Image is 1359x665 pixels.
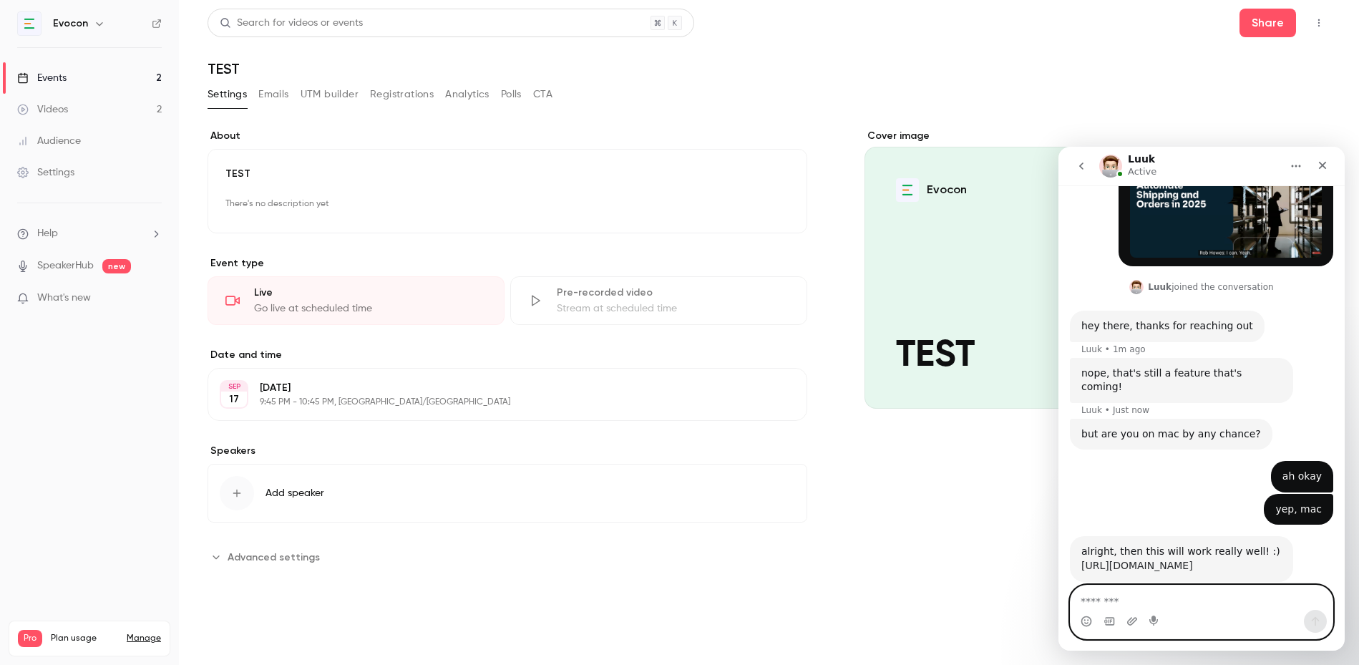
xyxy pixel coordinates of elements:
div: user says… [11,314,275,347]
p: 9:45 PM - 10:45 PM, [GEOGRAPHIC_DATA]/[GEOGRAPHIC_DATA] [260,397,731,408]
a: Manage [127,633,161,644]
div: Luuk • Just now [23,259,91,268]
a: [URL][DOMAIN_NAME] [23,413,135,424]
p: Event type [208,256,807,271]
button: Upload attachment [68,469,79,480]
button: Share [1239,9,1296,37]
span: What's new [37,291,91,306]
span: Add speaker [266,486,324,500]
iframe: Intercom live chat [1058,147,1345,651]
div: but are you on mac by any chance? [23,281,203,295]
div: nope, that's still a feature that's coming! [23,220,223,248]
section: Advanced settings [208,545,807,568]
button: Advanced settings [208,545,328,568]
div: Search for videos or events [220,16,363,31]
button: Gif picker [45,469,57,480]
b: Luuk [89,135,113,145]
div: Luuk says… [11,164,275,211]
div: Videos [17,102,68,117]
p: TEST [225,167,789,181]
button: Polls [501,83,522,106]
div: hey there, thanks for reaching outLuuk • 1m ago [11,164,206,195]
div: ah okay [224,323,263,337]
iframe: Noticeable Trigger [145,292,162,305]
button: CTA [533,83,552,106]
div: hey there, thanks for reaching out [23,173,195,187]
div: yep, mac [205,347,275,379]
button: Analytics [445,83,489,106]
div: Settings [17,165,74,180]
div: Live [254,286,487,300]
label: Date and time [208,348,807,362]
div: Luuk • 1m ago [23,198,87,207]
button: UTM builder [301,83,359,106]
div: nope, that's still a feature that's coming!Luuk • Just now [11,211,235,256]
label: Cover image [864,129,1330,143]
div: Stream at scheduled time [557,301,789,316]
div: LiveGo live at scheduled time [208,276,505,325]
textarea: Message… [12,439,274,463]
span: Plan usage [51,633,118,644]
div: Luuk says… [11,211,275,272]
img: Evocon [18,12,41,35]
p: There's no description yet [225,193,789,215]
div: user says… [11,347,275,390]
button: Registrations [370,83,434,106]
div: but are you on mac by any chance? [11,272,214,304]
div: Go live at scheduled time [254,301,487,316]
span: Advanced settings [228,550,320,565]
div: alright, then this will work really well! :)[URL][DOMAIN_NAME]Luuk • Just now [11,389,235,435]
p: [DATE] [260,381,731,395]
div: Events [17,71,67,85]
div: Luuk says… [11,389,275,466]
p: 17 [229,392,239,407]
a: SpeakerHub [37,258,94,273]
button: Emoji picker [22,469,34,480]
h1: TEST [208,60,1330,77]
div: Luuk says… [11,131,275,164]
div: ah okay [213,314,275,346]
h6: Evocon [53,16,88,31]
div: joined the conversation [89,134,215,147]
span: new [102,259,131,273]
button: Emails [258,83,288,106]
div: Audience [17,134,81,148]
li: help-dropdown-opener [17,226,162,241]
span: Help [37,226,58,241]
div: yep, mac [217,356,263,370]
div: Pre-recorded videoStream at scheduled time [510,276,807,325]
div: alright, then this will work really well! :) [23,398,223,426]
label: Speakers [208,444,807,458]
button: Add speaker [208,464,807,523]
button: Settings [208,83,247,106]
span: Pro [18,630,42,647]
img: Profile image for Luuk [71,133,85,147]
div: SEP [221,382,247,392]
button: Send a message… [245,463,268,486]
label: About [208,129,807,143]
button: Start recording [91,469,102,480]
div: Luuk says… [11,272,275,315]
section: Cover image [864,129,1330,409]
div: Pre-recorded video [557,286,789,300]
